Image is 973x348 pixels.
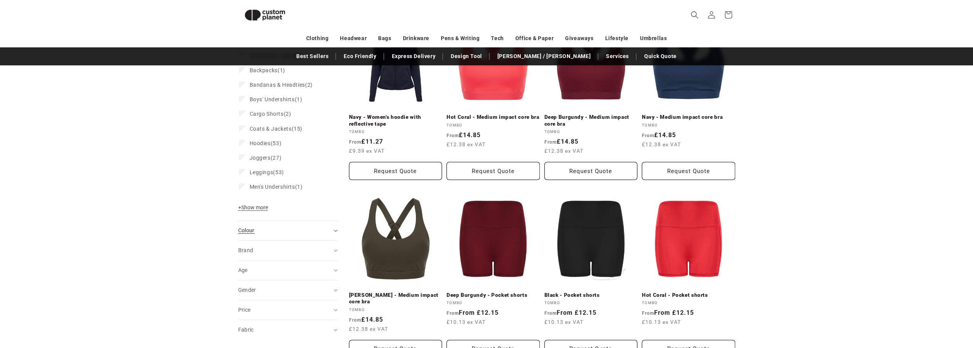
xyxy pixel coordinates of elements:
[349,162,442,180] button: Request Quote
[349,114,442,127] a: Navy - Women's hoodie with reflective tape
[605,32,629,45] a: Lifestyle
[544,114,638,127] a: Deep Burgundy - Medium impact core bra
[238,320,338,340] summary: Fabric (0 selected)
[642,292,735,299] a: Hot Coral - Pocket shorts
[238,287,256,293] span: Gender
[250,169,273,175] span: Leggings
[250,154,282,161] span: (27)
[250,155,271,161] span: Joggers
[238,327,254,333] span: Fabric
[491,32,504,45] a: Tech
[238,204,268,210] span: Show more
[340,50,380,63] a: Eco Friendly
[306,32,329,45] a: Clothing
[250,96,295,102] span: Boys' Undershirts
[250,110,291,117] span: (2)
[544,162,638,180] button: Request Quote
[238,3,292,27] img: Custom Planet
[250,140,282,147] span: (53)
[642,162,735,180] button: Request Quote
[250,81,313,88] span: (2)
[250,111,284,117] span: Cargo Shorts
[640,32,667,45] a: Umbrellas
[378,32,391,45] a: Bags
[250,96,302,103] span: (1)
[349,292,442,305] a: [PERSON_NAME] - Medium impact core bra
[238,300,338,320] summary: Price
[250,67,278,73] span: Backpacks
[238,227,255,233] span: Colour
[238,247,253,253] span: Brand
[642,114,735,121] a: Navy - Medium impact core bra
[250,184,295,190] span: Men's Undershirts
[447,114,540,121] a: Hot Coral - Medium impact core bra
[238,221,338,240] summary: Colour (0 selected)
[403,32,429,45] a: Drinkware
[238,204,270,215] button: Show more
[238,307,251,313] span: Price
[292,50,332,63] a: Best Sellers
[640,50,681,63] a: Quick Quote
[845,265,973,348] iframe: Chat Widget
[447,162,540,180] button: Request Quote
[250,126,292,132] span: Coats & Jackets
[250,183,303,190] span: (1)
[388,50,440,63] a: Express Delivery
[250,169,284,176] span: (53)
[250,82,305,88] span: Bandanas & Headties
[238,204,241,210] span: +
[565,32,593,45] a: Giveaways
[238,267,248,273] span: Age
[250,140,271,146] span: Hoodies
[340,32,367,45] a: Headwear
[602,50,633,63] a: Services
[447,50,486,63] a: Design Tool
[544,292,638,299] a: Black - Pocket shorts
[238,280,338,300] summary: Gender (0 selected)
[238,261,338,280] summary: Age (0 selected)
[250,67,285,74] span: (1)
[238,241,338,260] summary: Brand (0 selected)
[686,6,703,23] summary: Search
[494,50,595,63] a: [PERSON_NAME] / [PERSON_NAME]
[447,292,540,299] a: Deep Burgundy - Pocket shorts
[250,125,302,132] span: (15)
[515,32,554,45] a: Office & Paper
[441,32,479,45] a: Pens & Writing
